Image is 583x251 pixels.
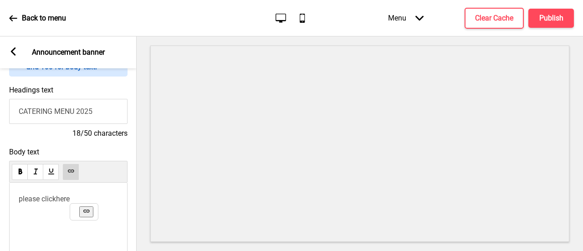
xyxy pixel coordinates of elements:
[63,164,79,180] button: link
[539,13,563,23] h4: Publish
[528,9,574,28] button: Publish
[19,195,56,203] span: please click
[12,164,28,180] button: bold
[475,13,513,23] h4: Clear Cache
[22,13,66,23] p: Back to menu
[379,5,433,31] div: Menu
[9,148,128,156] span: Body text
[43,164,59,180] button: underline
[465,8,524,29] button: Clear Cache
[9,6,66,31] a: Back to menu
[9,86,53,94] label: Headings text
[32,47,105,57] p: Announcement banner
[9,128,128,138] h4: 18/50 characters
[27,164,43,180] button: italic
[56,195,70,203] span: here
